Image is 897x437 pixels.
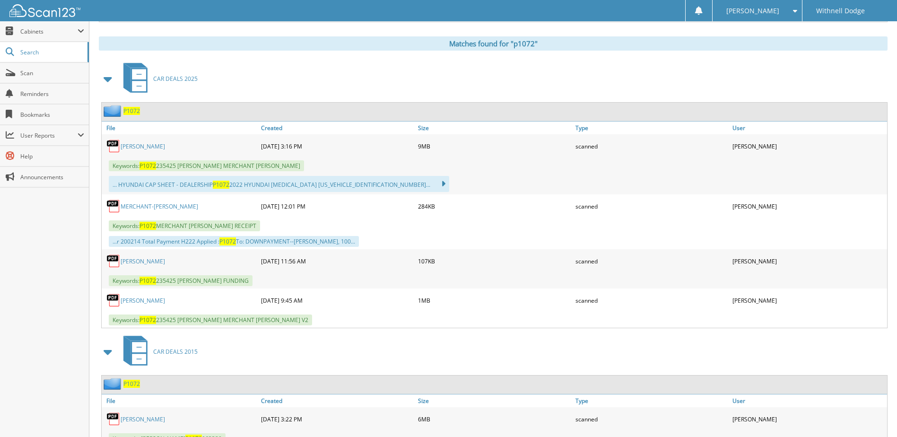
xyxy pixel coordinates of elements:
[123,107,140,115] a: P1072
[139,222,156,230] span: P1072
[102,394,259,407] a: File
[259,252,416,271] div: [DATE] 11:56 AM
[20,152,84,160] span: Help
[20,173,84,181] span: Announcements
[118,60,198,97] a: CAR DEALS 2025
[20,131,78,140] span: User Reports
[121,142,165,150] a: [PERSON_NAME]
[109,220,260,231] span: Keywords: MERCHANT [PERSON_NAME] RECEIPT
[416,291,573,310] div: 1MB
[416,197,573,216] div: 284KB
[259,394,416,407] a: Created
[109,236,359,247] div: ...r 200214 Total Payment H222 Applied : To: DOWNPAYMENT--[PERSON_NAME], 100...
[416,394,573,407] a: Size
[123,380,140,388] a: P1072
[109,176,449,192] div: ... HYUNDAI CAP SHEET - DEALERSHIP 2022 HYUNDAI [MEDICAL_DATA] [US_VEHICLE_IDENTIFICATION_NUMBER]...
[730,252,887,271] div: [PERSON_NAME]
[153,75,198,83] span: CAR DEALS 2025
[416,410,573,428] div: 6MB
[416,252,573,271] div: 107KB
[573,122,730,134] a: Type
[121,415,165,423] a: [PERSON_NAME]
[730,410,887,428] div: [PERSON_NAME]
[121,202,198,210] a: MERCHANT-[PERSON_NAME]
[106,293,121,307] img: PDF.png
[109,315,312,325] span: Keywords: 235425 [PERSON_NAME] MERCHANT [PERSON_NAME] V2
[730,122,887,134] a: User
[139,277,156,285] span: P1072
[573,137,730,156] div: scanned
[573,410,730,428] div: scanned
[121,257,165,265] a: [PERSON_NAME]
[416,122,573,134] a: Size
[20,111,84,119] span: Bookmarks
[106,139,121,153] img: PDF.png
[139,316,156,324] span: P1072
[219,237,236,245] span: P1072
[730,291,887,310] div: [PERSON_NAME]
[20,27,78,35] span: Cabinets
[259,291,416,310] div: [DATE] 9:45 AM
[121,297,165,305] a: [PERSON_NAME]
[20,90,84,98] span: Reminders
[139,162,156,170] span: P1072
[816,8,865,14] span: Withnell Dodge
[726,8,779,14] span: [PERSON_NAME]
[573,291,730,310] div: scanned
[153,348,198,356] span: CAR DEALS 2015
[102,122,259,134] a: File
[573,394,730,407] a: Type
[99,36,888,51] div: Matches found for "p1072"
[730,137,887,156] div: [PERSON_NAME]
[213,181,229,189] span: P1072
[259,410,416,428] div: [DATE] 3:22 PM
[573,197,730,216] div: scanned
[259,197,416,216] div: [DATE] 12:01 PM
[106,254,121,268] img: PDF.png
[259,122,416,134] a: Created
[106,199,121,213] img: PDF.png
[416,137,573,156] div: 9MB
[20,48,83,56] span: Search
[573,252,730,271] div: scanned
[104,378,123,390] img: folder2.png
[730,197,887,216] div: [PERSON_NAME]
[20,69,84,77] span: Scan
[9,4,80,17] img: scan123-logo-white.svg
[109,275,253,286] span: Keywords: 235425 [PERSON_NAME] FUNDING
[106,412,121,426] img: PDF.png
[730,394,887,407] a: User
[850,392,897,437] iframe: Chat Widget
[118,333,198,370] a: CAR DEALS 2015
[104,105,123,117] img: folder2.png
[109,160,304,171] span: Keywords: 235425 [PERSON_NAME] MERCHANT [PERSON_NAME]
[259,137,416,156] div: [DATE] 3:16 PM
